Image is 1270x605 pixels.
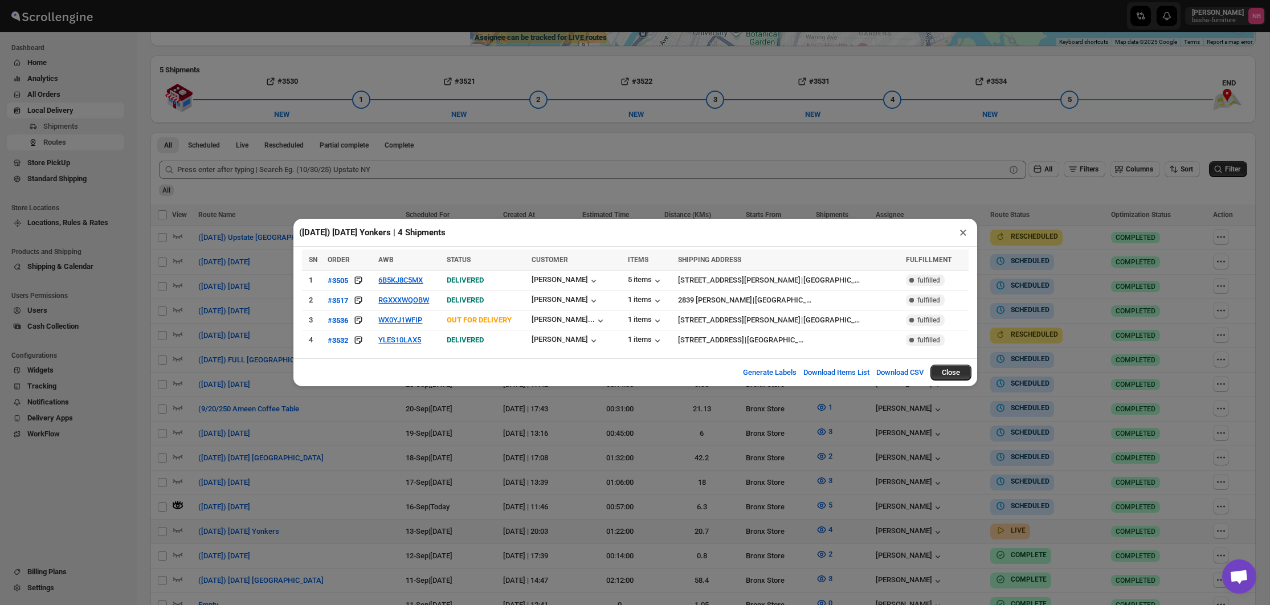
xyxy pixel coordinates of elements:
[302,330,324,350] td: 4
[917,336,940,345] span: fulfilled
[328,296,348,305] div: #3517
[302,310,324,330] td: 3
[532,315,606,326] button: [PERSON_NAME]...
[628,295,663,306] button: 1 items
[299,227,446,238] h2: ([DATE]) [DATE] Yonkers | 4 Shipments
[869,361,930,384] button: Download CSV
[628,256,648,264] span: ITEMS
[930,365,971,381] button: Close
[302,271,324,291] td: 1
[955,224,971,240] button: ×
[328,336,348,345] div: #3532
[736,361,803,384] button: Generate Labels
[906,256,952,264] span: FULFILLMENT
[678,275,801,286] div: [STREET_ADDRESS][PERSON_NAME]
[678,334,744,346] div: [STREET_ADDRESS]
[378,296,429,304] button: RGXXXWQOBW
[532,315,595,324] div: [PERSON_NAME]...
[803,275,864,286] div: [GEOGRAPHIC_DATA]
[678,314,801,326] div: [STREET_ADDRESS][PERSON_NAME]
[755,295,815,306] div: [GEOGRAPHIC_DATA]
[917,276,940,285] span: fulfilled
[678,295,752,306] div: 2839 [PERSON_NAME]
[447,296,484,304] span: DELIVERED
[803,314,864,326] div: [GEOGRAPHIC_DATA]
[678,334,899,346] div: |
[678,295,899,306] div: |
[532,295,599,306] button: [PERSON_NAME]
[328,275,348,286] button: #3505
[628,335,663,346] button: 1 items
[678,314,899,326] div: |
[532,335,599,346] button: [PERSON_NAME]
[378,256,394,264] span: AWB
[447,276,484,284] span: DELIVERED
[302,291,324,310] td: 2
[378,336,421,344] button: YLES10LAX5
[328,314,348,326] button: #3536
[628,315,663,326] button: 1 items
[378,316,422,324] button: WX0YJ1WFIP
[309,256,317,264] span: SN
[797,361,876,384] button: Download Items List
[917,296,940,305] span: fulfilled
[328,334,348,346] button: #3532
[532,256,568,264] span: CUSTOMER
[1222,559,1256,594] div: Open chat
[447,316,512,324] span: OUT FOR DELIVERY
[447,336,484,344] span: DELIVERED
[328,295,348,306] button: #3517
[917,316,940,325] span: fulfilled
[328,256,350,264] span: ORDER
[628,275,663,287] button: 5 items
[532,275,599,287] button: [PERSON_NAME]
[678,275,899,286] div: |
[328,276,348,285] div: #3505
[747,334,807,346] div: [GEOGRAPHIC_DATA]
[447,256,471,264] span: STATUS
[378,276,423,284] button: 6B5KJ8C5MX
[678,256,741,264] span: SHIPPING ADDRESS
[328,316,348,325] div: #3536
